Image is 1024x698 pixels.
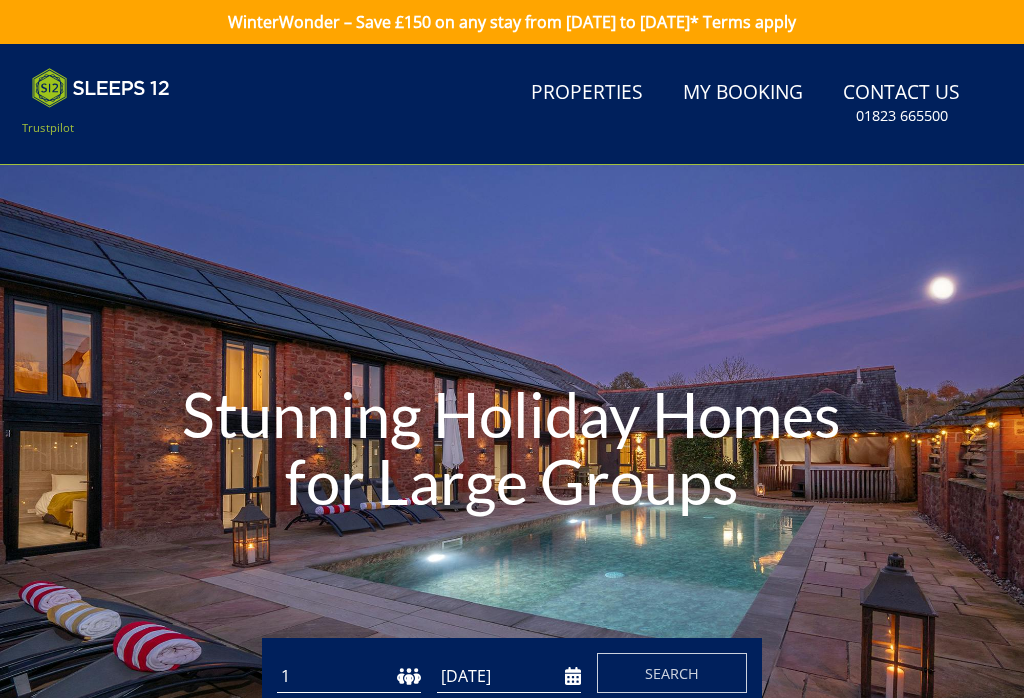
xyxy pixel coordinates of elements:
a: My Booking [675,71,811,116]
small: 01823 665500 [856,106,948,126]
a: Contact Us01823 665500 [835,71,968,136]
a: Trustpilot [22,120,74,135]
input: Arrival Date [437,660,581,693]
a: Properties [523,71,651,116]
img: Sleeps 12 [32,68,170,108]
h1: Stunning Holiday Homes for Large Groups [154,341,871,556]
span: Search [645,664,699,683]
button: Search [597,653,747,693]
